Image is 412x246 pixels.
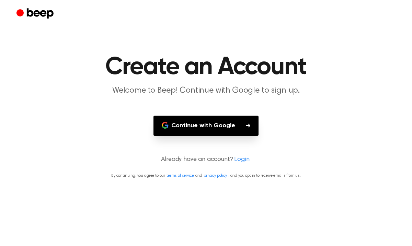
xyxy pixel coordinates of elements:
[8,155,404,164] p: Already have an account?
[234,155,249,164] a: Login
[30,55,382,80] h1: Create an Account
[167,174,194,178] a: terms of service
[74,85,338,96] p: Welcome to Beep! Continue with Google to sign up.
[16,7,55,21] a: Beep
[204,174,227,178] a: privacy policy
[8,173,404,179] p: By continuing, you agree to our and , and you opt in to receive emails from us.
[153,116,259,136] button: Continue with Google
